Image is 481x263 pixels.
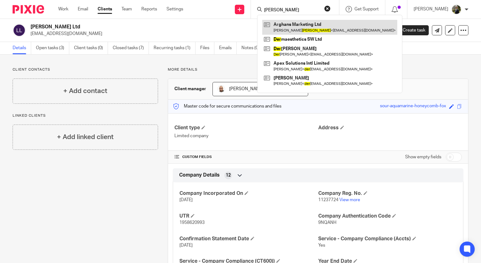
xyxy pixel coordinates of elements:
p: [EMAIL_ADDRESS][DOMAIN_NAME] [31,31,383,37]
span: 9NQANH [318,220,337,225]
p: Limited company [174,133,318,139]
span: Get Support [354,7,379,11]
a: Closed tasks (7) [113,42,149,54]
h4: Company Incorporated On [179,190,318,197]
a: Files [200,42,214,54]
span: 11237724 [318,198,338,202]
h4: + Add linked client [57,132,114,142]
a: Details [13,42,31,54]
img: svg%3E [13,24,26,37]
a: Open tasks (3) [36,42,69,54]
div: sour-aquamarine-honeycomb-fox [380,103,446,110]
a: Emails [219,42,237,54]
img: ACCOUNTING4EVERYTHING-9.jpg [451,4,461,15]
a: Work [58,6,68,12]
p: Linked clients [13,113,158,118]
span: [PERSON_NAME] [229,87,264,91]
h4: Address [318,125,462,131]
img: Pixie [13,5,44,14]
span: 12 [226,172,231,178]
p: More details [168,67,468,72]
span: [DATE] [179,243,193,248]
p: [PERSON_NAME] [414,6,448,12]
h4: CUSTOM FIELDS [174,155,318,160]
label: Show empty fields [405,154,441,160]
p: Master code for secure communications and files [173,103,281,109]
p: Client contacts [13,67,158,72]
h4: Service - Company Compliance (Accts) [318,236,457,242]
a: View more [339,198,360,202]
span: [DATE] [179,198,193,202]
h2: [PERSON_NAME] Ltd [31,24,312,30]
span: Yes [318,243,325,248]
a: Team [122,6,132,12]
a: Client tasks (0) [74,42,108,54]
span: Company Details [179,172,220,178]
a: Settings [167,6,183,12]
h4: UTR [179,213,318,219]
a: Notes (0) [241,42,264,54]
h4: Company Reg. No. [318,190,457,197]
h4: Client type [174,125,318,131]
h4: + Add contact [63,86,107,96]
h4: Company Authentication Code [318,213,457,219]
input: Search [263,8,320,13]
a: Email [78,6,88,12]
img: Daryl.jpg [218,85,225,93]
a: Recurring tasks (1) [154,42,195,54]
a: Clients [98,6,112,12]
button: Clear [324,5,331,12]
h3: Client manager [174,86,206,92]
a: Create task [392,25,429,35]
h4: Confirmation Statement Date [179,236,318,242]
a: Reports [141,6,157,12]
span: 1958620993 [179,220,205,225]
